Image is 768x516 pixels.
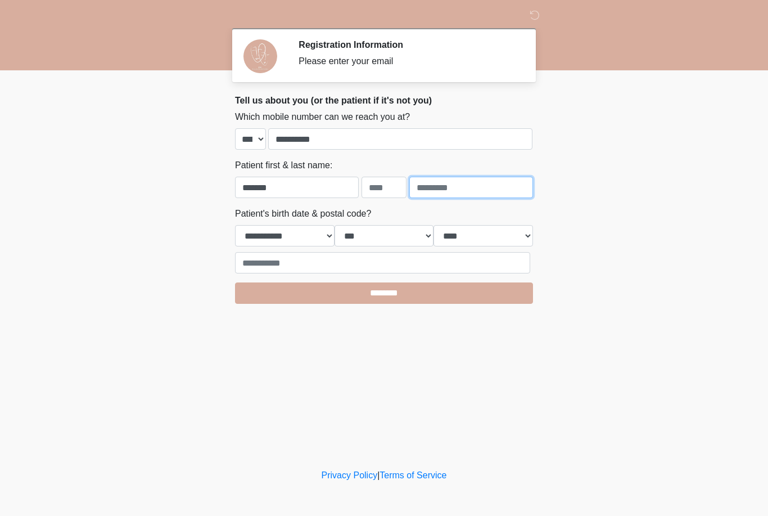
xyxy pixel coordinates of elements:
[322,470,378,480] a: Privacy Policy
[235,159,332,172] label: Patient first & last name:
[377,470,380,480] a: |
[243,39,277,73] img: Agent Avatar
[299,55,516,68] div: Please enter your email
[299,39,516,50] h2: Registration Information
[235,95,533,106] h2: Tell us about you (or the patient if it's not you)
[380,470,446,480] a: Terms of Service
[224,8,238,23] img: DM Wellness & Aesthetics Logo
[235,110,410,124] label: Which mobile number can we reach you at?
[235,207,371,221] label: Patient's birth date & postal code?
